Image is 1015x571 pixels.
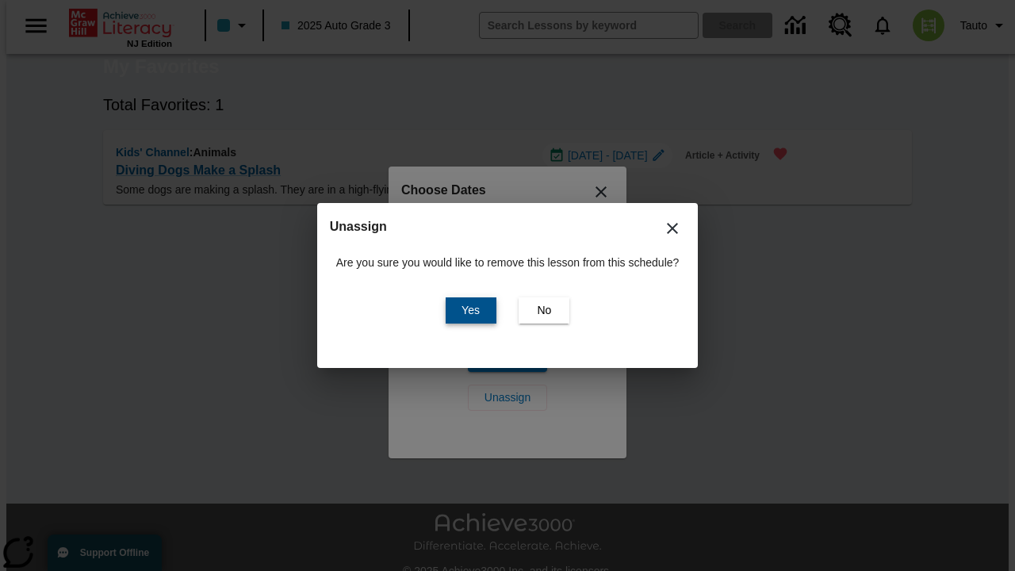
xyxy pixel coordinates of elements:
[519,297,569,324] button: No
[446,297,496,324] button: Yes
[653,209,691,247] button: Close
[462,302,480,319] span: Yes
[537,302,551,319] span: No
[330,216,686,238] h2: Unassign
[336,255,680,271] p: Are you sure you would like to remove this lesson from this schedule?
